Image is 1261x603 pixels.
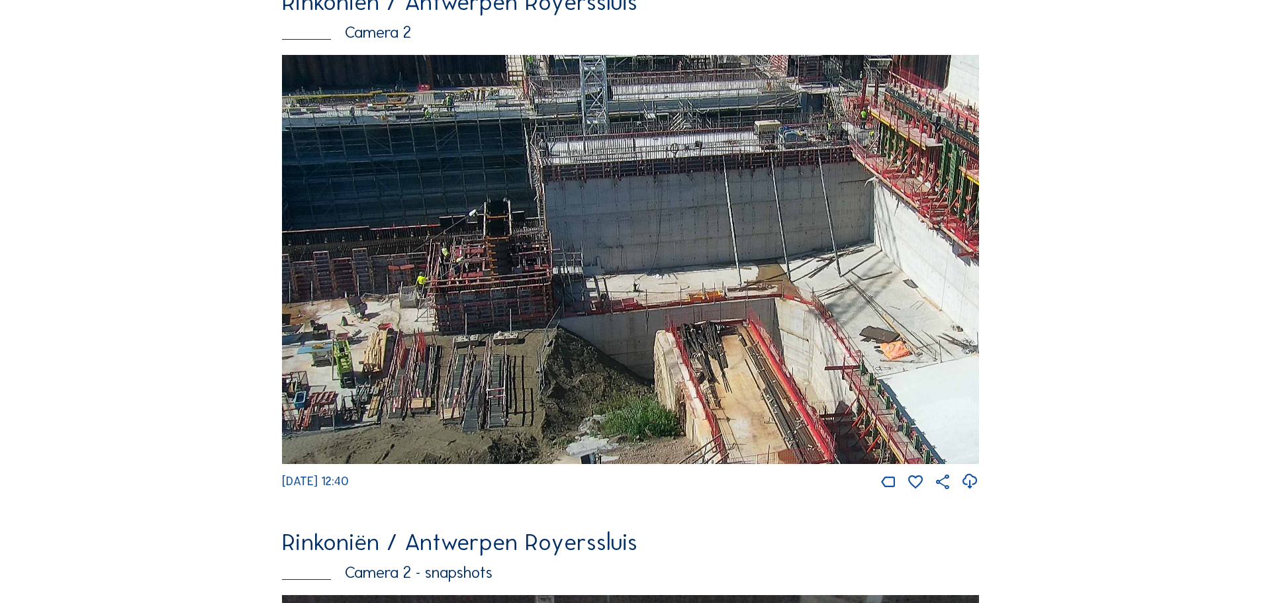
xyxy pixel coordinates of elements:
div: Camera 2 [282,24,979,41]
div: Camera 2 - snapshots [282,565,979,581]
div: Rinkoniën / Antwerpen Royerssluis [282,530,979,554]
img: Image [282,55,979,464]
span: [DATE] 12:40 [282,474,349,488]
